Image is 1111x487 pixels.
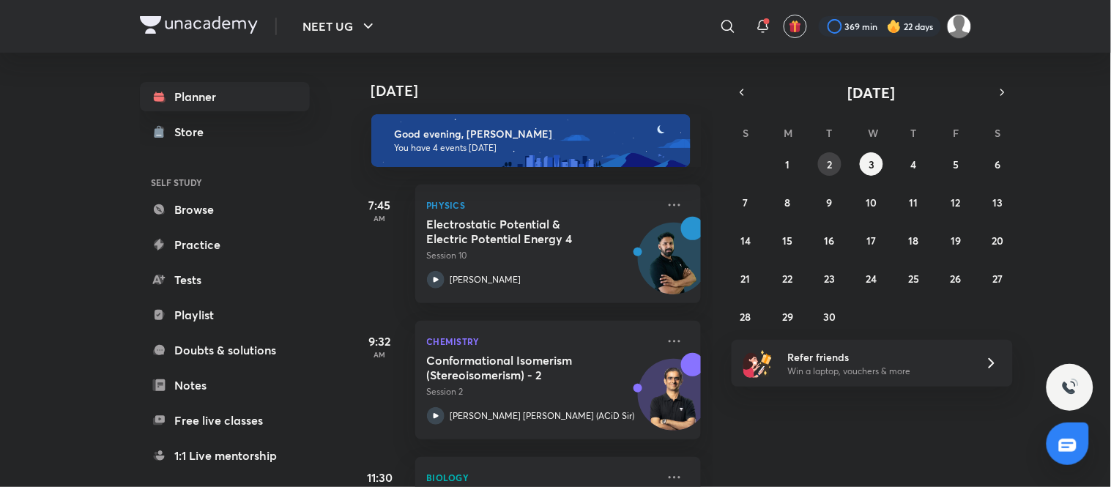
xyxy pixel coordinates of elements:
p: Physics [427,196,657,214]
img: Company Logo [140,16,258,34]
a: Tests [140,265,310,294]
p: Biology [427,469,657,486]
a: Planner [140,82,310,111]
a: Company Logo [140,16,258,37]
button: September 26, 2025 [944,267,967,290]
h4: [DATE] [371,82,716,100]
abbr: September 1, 2025 [786,157,790,171]
abbr: September 7, 2025 [743,196,748,209]
button: September 24, 2025 [860,267,883,290]
p: You have 4 events [DATE] [395,142,677,154]
abbr: September 10, 2025 [866,196,877,209]
h6: SELF STUDY [140,170,310,195]
button: NEET UG [294,12,386,41]
button: September 4, 2025 [902,152,926,176]
abbr: September 15, 2025 [783,234,793,248]
button: September 12, 2025 [944,190,967,214]
p: Session 2 [427,385,657,398]
a: Playlist [140,300,310,330]
abbr: September 11, 2025 [910,196,918,209]
a: Notes [140,371,310,400]
button: September 13, 2025 [986,190,1010,214]
abbr: September 22, 2025 [783,272,793,286]
button: September 10, 2025 [860,190,883,214]
div: Store [175,123,213,141]
img: streak [887,19,902,34]
button: September 19, 2025 [944,228,967,252]
abbr: September 2, 2025 [828,157,833,171]
button: September 7, 2025 [734,190,757,214]
abbr: September 8, 2025 [785,196,791,209]
abbr: September 25, 2025 [908,272,919,286]
abbr: September 13, 2025 [993,196,1003,209]
button: September 5, 2025 [944,152,967,176]
abbr: September 27, 2025 [993,272,1003,286]
p: Win a laptop, vouchers & more [787,365,967,378]
abbr: September 19, 2025 [951,234,961,248]
abbr: Wednesday [868,126,878,140]
button: September 9, 2025 [818,190,841,214]
button: September 27, 2025 [986,267,1010,290]
img: referral [743,349,773,378]
button: September 15, 2025 [776,228,800,252]
abbr: September 23, 2025 [825,272,836,286]
img: ttu [1061,379,1079,396]
p: Chemistry [427,332,657,350]
button: avatar [784,15,807,38]
a: Store [140,117,310,146]
button: September 6, 2025 [986,152,1010,176]
abbr: September 18, 2025 [909,234,919,248]
p: Session 10 [427,249,657,262]
img: avatar [789,20,802,33]
abbr: September 28, 2025 [740,310,751,324]
a: Doubts & solutions [140,335,310,365]
abbr: September 17, 2025 [867,234,877,248]
abbr: September 30, 2025 [824,310,836,324]
abbr: September 16, 2025 [825,234,835,248]
abbr: September 9, 2025 [827,196,833,209]
h5: Conformational Isomerism (Stereoisomerism) - 2 [427,353,609,382]
p: AM [351,214,409,223]
button: September 23, 2025 [818,267,841,290]
button: September 8, 2025 [776,190,800,214]
a: 1:1 Live mentorship [140,441,310,470]
abbr: Friday [953,126,959,140]
button: [DATE] [752,82,992,103]
button: September 25, 2025 [902,267,926,290]
abbr: September 4, 2025 [911,157,917,171]
abbr: Thursday [911,126,917,140]
abbr: Sunday [743,126,748,140]
button: September 17, 2025 [860,228,883,252]
abbr: September 14, 2025 [740,234,751,248]
abbr: September 26, 2025 [951,272,962,286]
button: September 14, 2025 [734,228,757,252]
button: September 29, 2025 [776,305,800,328]
img: Avatar [639,367,709,437]
abbr: September 3, 2025 [869,157,874,171]
button: September 1, 2025 [776,152,800,176]
button: September 11, 2025 [902,190,926,214]
button: September 22, 2025 [776,267,800,290]
p: [PERSON_NAME] [450,273,521,286]
abbr: Tuesday [827,126,833,140]
img: Amisha Rani [947,14,972,39]
button: September 21, 2025 [734,267,757,290]
h5: 7:45 [351,196,409,214]
h5: Electrostatic Potential & Electric Potential Energy 4 [427,217,609,246]
a: Practice [140,230,310,259]
button: September 30, 2025 [818,305,841,328]
h5: 9:32 [351,332,409,350]
img: Avatar [639,231,709,301]
abbr: September 20, 2025 [992,234,1004,248]
abbr: Saturday [995,126,1001,140]
span: [DATE] [848,83,896,103]
abbr: September 24, 2025 [866,272,877,286]
abbr: Monday [784,126,793,140]
p: [PERSON_NAME] [PERSON_NAME] (ACiD Sir) [450,409,635,423]
p: AM [351,350,409,359]
img: evening [371,114,691,167]
abbr: September 5, 2025 [953,157,959,171]
abbr: September 12, 2025 [951,196,961,209]
a: Free live classes [140,406,310,435]
h6: Good evening, [PERSON_NAME] [395,127,677,141]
